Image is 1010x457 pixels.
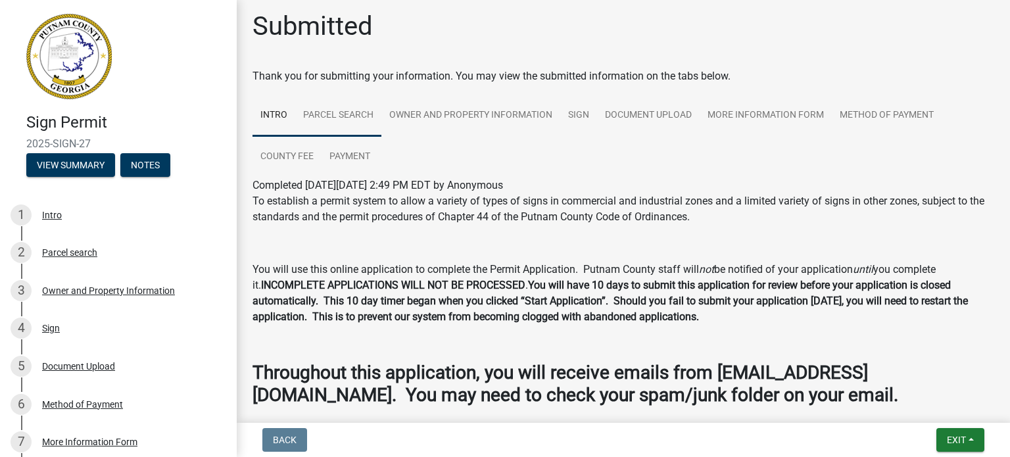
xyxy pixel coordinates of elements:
[252,11,373,42] h1: Submitted
[11,318,32,339] div: 4
[252,68,994,84] div: Thank you for submitting your information. You may view the submitted information on the tabs below.
[11,356,32,377] div: 5
[853,263,873,276] i: until
[11,394,32,415] div: 6
[252,362,898,406] strong: Throughout this application, you will receive emails from [EMAIL_ADDRESS][DOMAIN_NAME]. You may n...
[26,153,115,177] button: View Summary
[120,153,170,177] button: Notes
[42,248,97,257] div: Parcel search
[273,435,297,445] span: Back
[42,437,137,446] div: More Information Form
[11,242,32,263] div: 2
[252,262,994,325] p: You will use this online application to complete the Permit Application. Putnam County staff will...
[11,204,32,226] div: 1
[936,428,984,452] button: Exit
[42,324,60,333] div: Sign
[699,263,714,276] i: not
[26,14,112,99] img: Putnam County, Georgia
[252,193,994,225] p: To establish a permit system to allow a variety of types of signs in commercial and industrial zo...
[262,428,307,452] button: Back
[11,431,32,452] div: 7
[26,113,226,132] h4: Sign Permit
[597,95,700,137] a: Document Upload
[42,400,123,409] div: Method of Payment
[252,95,295,137] a: Intro
[295,95,381,137] a: Parcel search
[560,95,597,137] a: Sign
[26,160,115,171] wm-modal-confirm: Summary
[42,286,175,295] div: Owner and Property Information
[700,95,832,137] a: More Information Form
[252,179,503,191] span: Completed [DATE][DATE] 2:49 PM EDT by Anonymous
[322,136,378,178] a: Payment
[120,160,170,171] wm-modal-confirm: Notes
[252,136,322,178] a: County Fee
[42,362,115,371] div: Document Upload
[26,137,210,150] span: 2025-SIGN-27
[381,95,560,137] a: Owner and Property Information
[252,279,968,323] strong: You will have 10 days to submit this application for review before your application is closed aut...
[832,95,942,137] a: Method of Payment
[261,279,525,291] strong: INCOMPLETE APPLICATIONS WILL NOT BE PROCESSED
[947,435,966,445] span: Exit
[42,210,62,220] div: Intro
[11,280,32,301] div: 3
